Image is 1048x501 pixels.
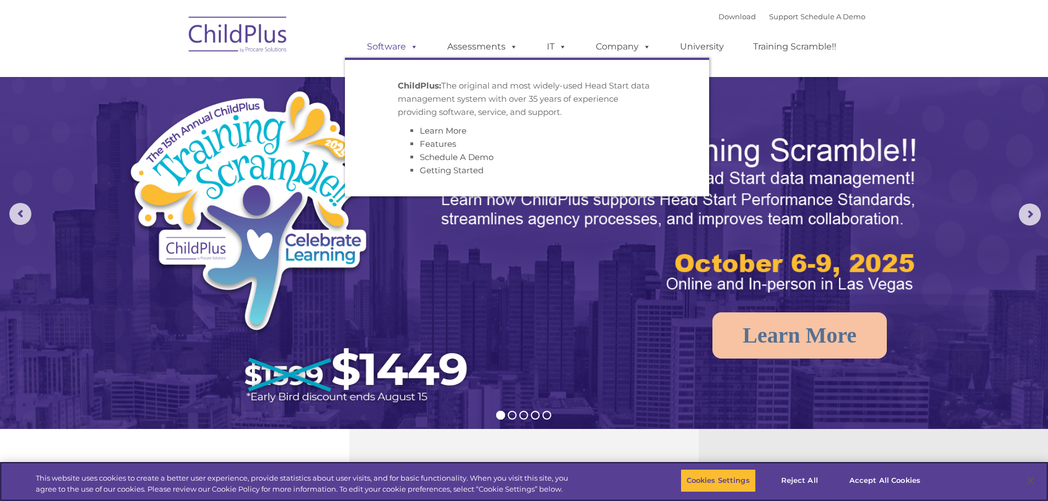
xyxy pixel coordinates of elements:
[585,36,662,58] a: Company
[800,12,865,21] a: Schedule A Demo
[436,36,529,58] a: Assessments
[681,469,756,492] button: Cookies Settings
[420,139,456,149] a: Features
[536,36,578,58] a: IT
[1018,469,1042,493] button: Close
[36,473,577,494] div: This website uses cookies to create a better user experience, provide statistics about user visit...
[153,118,200,126] span: Phone number
[669,36,735,58] a: University
[398,80,441,91] strong: ChildPlus:
[843,469,926,492] button: Accept All Cookies
[765,469,834,492] button: Reject All
[420,165,484,175] a: Getting Started
[718,12,756,21] a: Download
[420,152,493,162] a: Schedule A Demo
[420,125,467,136] a: Learn More
[356,36,429,58] a: Software
[769,12,798,21] a: Support
[742,36,847,58] a: Training Scramble!!
[398,79,656,119] p: The original and most widely-used Head Start data management system with over 35 years of experie...
[712,312,887,359] a: Learn More
[183,9,293,64] img: ChildPlus by Procare Solutions
[718,12,865,21] font: |
[153,73,186,81] span: Last name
